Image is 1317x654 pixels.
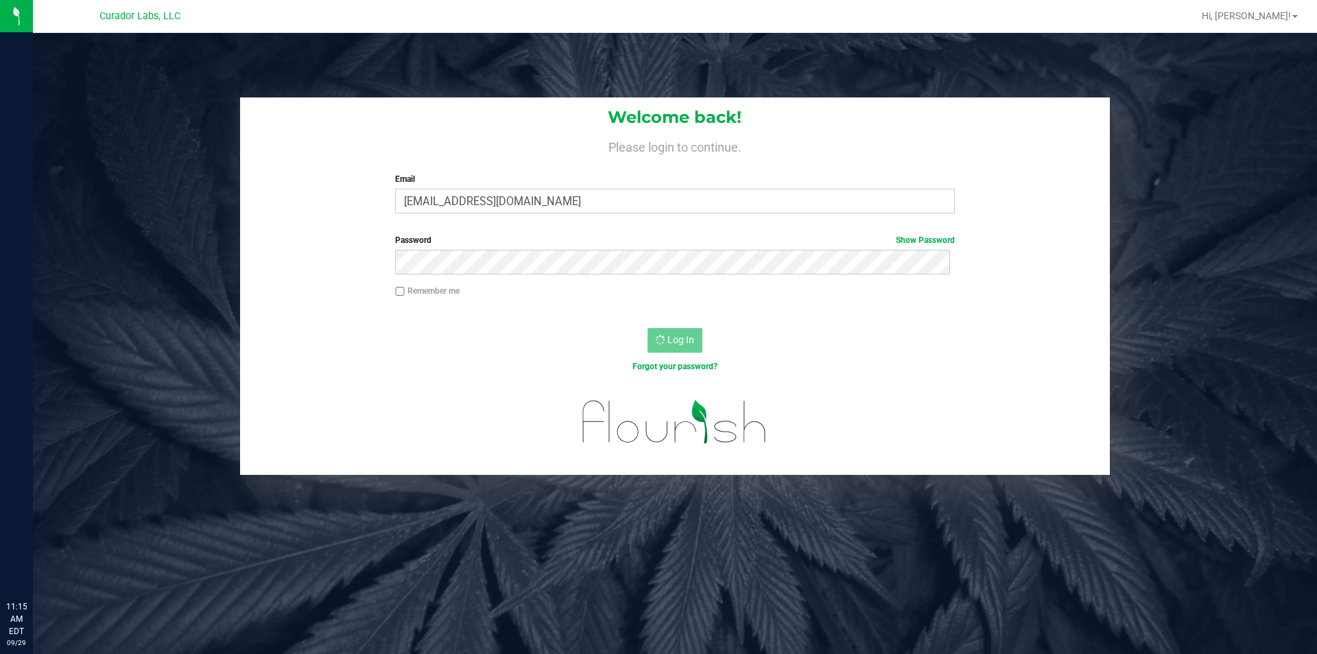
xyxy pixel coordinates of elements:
span: Log In [667,334,694,345]
h4: Please login to continue. [240,137,1110,154]
span: Password [395,235,431,245]
img: flourish_logo.svg [566,387,783,457]
a: Forgot your password? [632,362,717,371]
p: 09/29 [6,638,27,648]
label: Email [395,173,954,185]
h1: Welcome back! [240,108,1110,126]
p: 11:15 AM EDT [6,600,27,638]
a: Show Password [896,235,955,245]
span: Curador Labs, LLC [99,10,180,22]
label: Remember me [395,285,460,297]
span: Hi, [PERSON_NAME]! [1202,10,1291,21]
button: Log In [648,328,702,353]
input: Remember me [395,287,405,296]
